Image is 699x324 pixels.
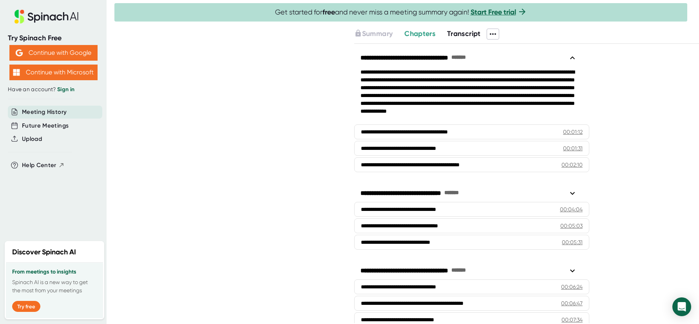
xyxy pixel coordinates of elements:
a: Sign in [57,86,74,93]
div: 00:06:24 [561,283,583,291]
h3: From meetings to insights [12,269,97,275]
button: Summary [354,29,393,39]
span: Help Center [22,161,56,170]
a: Start Free trial [471,8,516,16]
button: Meeting History [22,108,67,117]
div: Have an account? [8,86,99,93]
span: Get started for and never miss a meeting summary again! [275,8,527,17]
button: Chapters [404,29,435,39]
div: Upgrade to access [354,29,404,40]
button: Future Meetings [22,121,69,130]
button: Continue with Microsoft [9,65,98,80]
button: Try free [12,301,40,312]
span: Summary [362,29,393,38]
img: Aehbyd4JwY73AAAAAElFTkSuQmCC [16,49,23,56]
b: free [322,8,335,16]
div: 00:07:34 [561,316,583,324]
span: Chapters [404,29,435,38]
span: Transcript [447,29,481,38]
div: Open Intercom Messenger [672,297,691,316]
div: 00:01:12 [563,128,583,136]
button: Help Center [22,161,65,170]
div: 00:01:31 [563,144,583,152]
div: Try Spinach Free [8,34,99,43]
button: Upload [22,135,42,144]
button: Transcript [447,29,481,39]
div: 00:04:04 [560,205,583,213]
div: 00:02:10 [561,161,583,169]
h2: Discover Spinach AI [12,247,76,257]
div: 00:05:03 [560,222,583,230]
div: 00:06:47 [561,299,583,307]
button: Continue with Google [9,45,98,61]
div: 00:05:31 [562,238,583,246]
p: Spinach AI is a new way to get the most from your meetings [12,278,97,295]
